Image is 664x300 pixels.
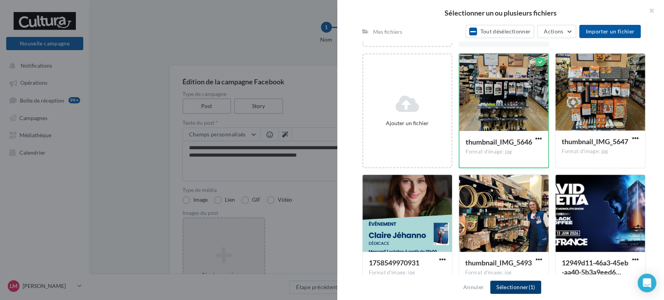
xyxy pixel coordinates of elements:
button: Importer un fichier [579,25,641,38]
h2: Sélectionner un ou plusieurs fichiers [350,9,652,16]
div: Format d'image: jpg [369,269,446,276]
span: 12949d11-46a3-45eb-aa40-5b3a9eed683b [562,258,628,276]
div: Format d'image: jpg [562,148,639,155]
div: Open Intercom Messenger [638,274,656,292]
span: thumbnail_IMG_5493 [465,258,532,267]
button: Annuler [460,283,487,292]
div: Ajouter un fichier [366,119,448,127]
span: thumbnail_IMG_5647 [562,137,628,146]
button: Tout désélectionner [466,25,534,38]
div: Format d'image: jpg [465,269,542,276]
span: thumbnail_IMG_5646 [466,138,532,146]
span: Actions [544,28,563,35]
button: Sélectionner(1) [490,281,541,294]
span: 1758549970931 [369,258,419,267]
span: (1) [528,284,535,290]
div: Format d'image: jpg [466,148,542,155]
div: Mes fichiers [373,28,402,36]
span: Importer un fichier [585,28,634,35]
button: Actions [537,25,576,38]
